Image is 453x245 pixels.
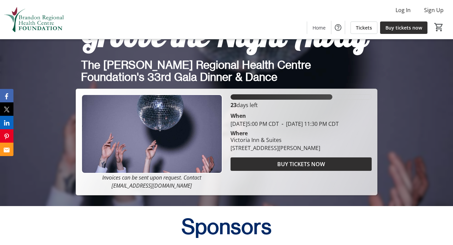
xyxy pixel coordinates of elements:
span: BUY TICKETS NOW [277,160,325,168]
a: Tickets [351,21,377,34]
span: Log In [396,6,411,14]
span: Sponsors [181,214,272,239]
span: [DATE] 11:30 PM CDT [279,120,339,128]
div: Where [231,131,248,136]
a: Buy tickets now [380,21,427,34]
span: The [PERSON_NAME] Regional Health Centre Foundation's 33rd Gala Dinner & Dance [81,58,314,84]
span: Buy tickets now [385,24,422,31]
div: Victoria Inn & Suites [231,136,320,144]
div: [STREET_ADDRESS][PERSON_NAME] [231,144,320,152]
span: Home [313,24,326,31]
button: Help [331,21,345,34]
img: Campaign CTA Media Photo [81,94,222,174]
img: Brandon Regional Health Centre Foundation's Logo [4,3,64,36]
button: Log In [390,5,416,15]
em: Invoices can be sent upon request. Contact [EMAIL_ADDRESS][DOMAIN_NAME] [102,174,201,189]
a: Home [307,21,331,34]
button: Cart [433,21,445,33]
span: Tickets [356,24,372,31]
span: Sign Up [424,6,444,14]
span: 23 [231,101,237,109]
div: When [231,112,246,120]
p: days left [231,101,372,109]
span: [DATE] 5:00 PM CDT [231,120,279,128]
span: - [279,120,286,128]
button: BUY TICKETS NOW [231,157,372,171]
div: 71.98932500000001% of fundraising goal reached [231,94,372,100]
button: Sign Up [419,5,449,15]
